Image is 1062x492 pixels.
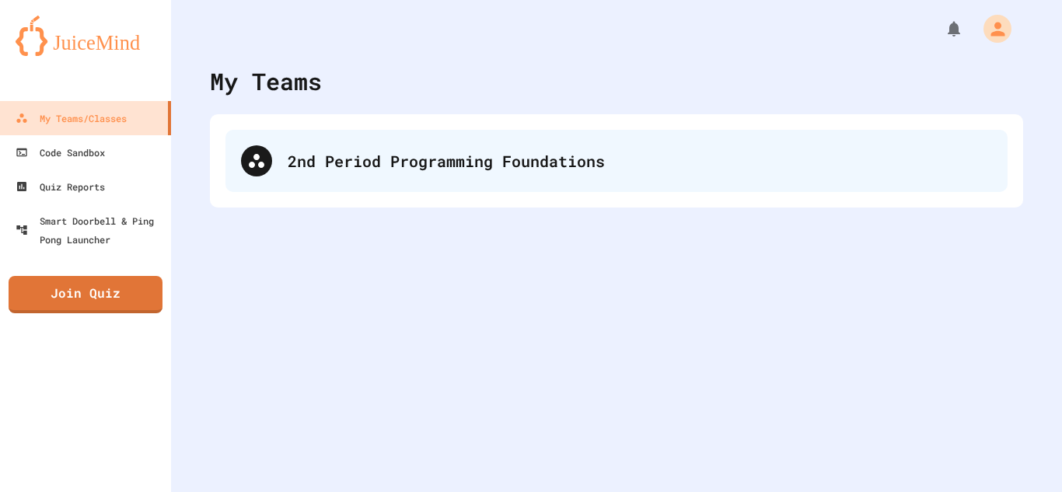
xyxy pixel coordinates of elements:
[288,149,992,173] div: 2nd Period Programming Foundations
[16,211,165,249] div: Smart Doorbell & Ping Pong Launcher
[16,143,105,162] div: Code Sandbox
[9,276,162,313] a: Join Quiz
[210,64,322,99] div: My Teams
[225,130,1008,192] div: 2nd Period Programming Foundations
[16,109,127,127] div: My Teams/Classes
[16,177,105,196] div: Quiz Reports
[916,16,967,42] div: My Notifications
[16,16,155,56] img: logo-orange.svg
[967,11,1015,47] div: My Account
